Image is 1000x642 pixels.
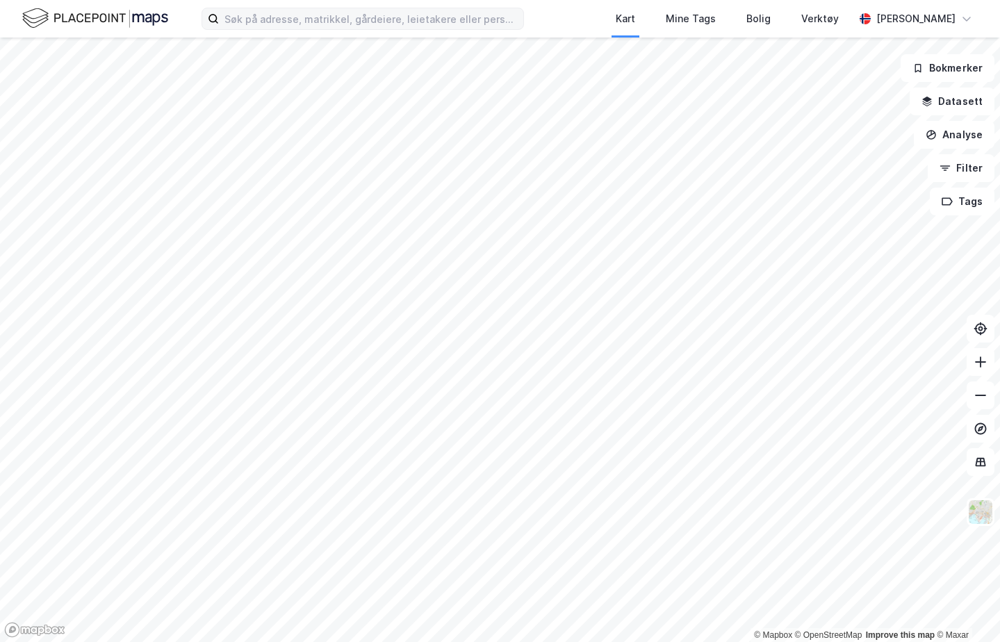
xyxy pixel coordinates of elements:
[616,10,635,27] div: Kart
[666,10,716,27] div: Mine Tags
[746,10,771,27] div: Bolig
[876,10,956,27] div: [PERSON_NAME]
[931,575,1000,642] div: Kontrollprogram for chat
[931,575,1000,642] iframe: Chat Widget
[219,8,523,29] input: Søk på adresse, matrikkel, gårdeiere, leietakere eller personer
[22,6,168,31] img: logo.f888ab2527a4732fd821a326f86c7f29.svg
[801,10,839,27] div: Verktøy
